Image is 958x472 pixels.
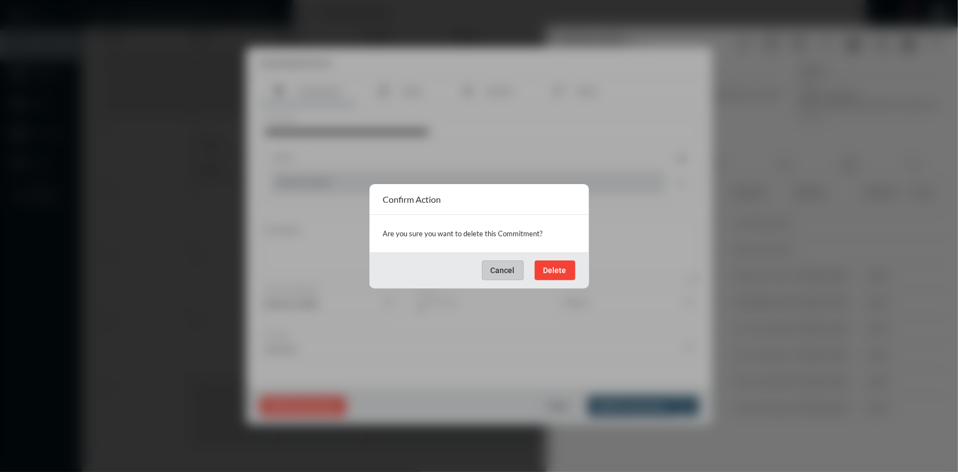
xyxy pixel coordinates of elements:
button: Cancel [482,260,524,280]
span: Cancel [491,266,515,275]
span: Delete [544,266,567,275]
p: Are you sure you want to delete this Commitment? [383,226,575,241]
button: Delete [535,260,575,280]
h2: Confirm Action [383,194,441,204]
